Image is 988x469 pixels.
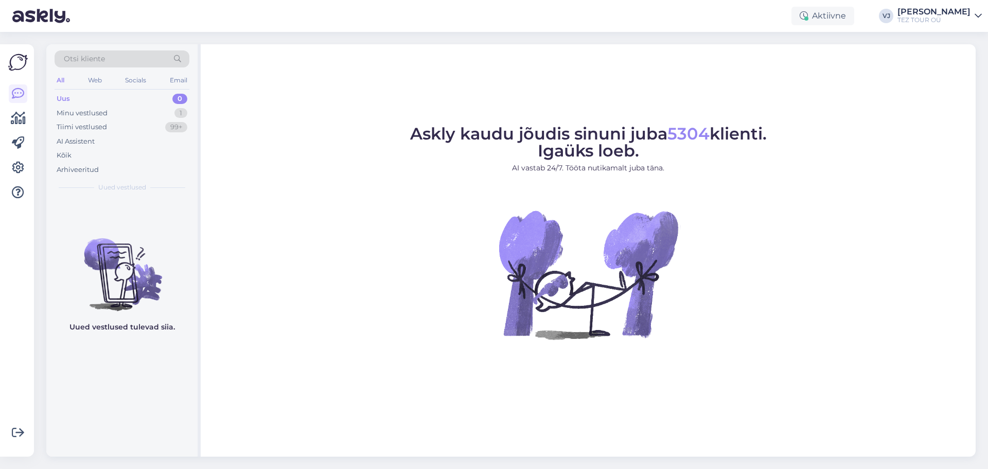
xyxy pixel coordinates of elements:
[174,108,187,118] div: 1
[496,182,681,367] img: No Chat active
[168,74,189,87] div: Email
[410,163,767,173] p: AI vastab 24/7. Tööta nutikamalt juba täna.
[98,183,146,192] span: Uued vestlused
[55,74,66,87] div: All
[123,74,148,87] div: Socials
[879,9,893,23] div: VJ
[165,122,187,132] div: 99+
[57,108,108,118] div: Minu vestlused
[410,124,767,161] span: Askly kaudu jõudis sinuni juba klienti. Igaüks loeb.
[64,54,105,64] span: Otsi kliente
[897,8,971,16] div: [PERSON_NAME]
[897,8,982,24] a: [PERSON_NAME]TEZ TOUR OÜ
[667,124,710,144] span: 5304
[69,322,175,333] p: Uued vestlused tulevad siia.
[172,94,187,104] div: 0
[57,165,99,175] div: Arhiveeritud
[8,53,28,72] img: Askly Logo
[57,150,72,161] div: Kõik
[57,136,95,147] div: AI Assistent
[791,7,854,25] div: Aktiivne
[897,16,971,24] div: TEZ TOUR OÜ
[86,74,104,87] div: Web
[57,94,70,104] div: Uus
[46,220,198,312] img: No chats
[57,122,107,132] div: Tiimi vestlused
